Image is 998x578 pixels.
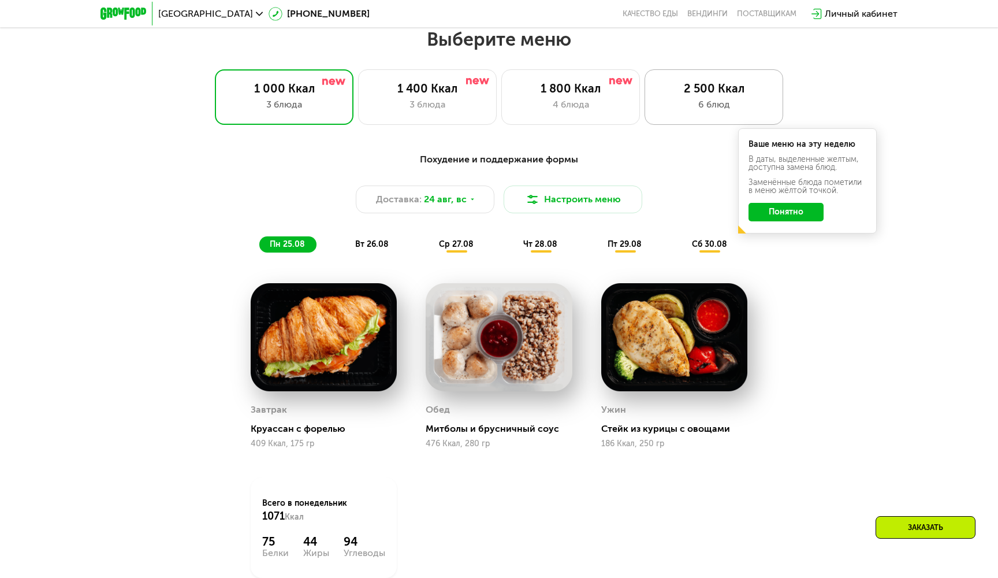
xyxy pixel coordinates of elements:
[370,81,485,95] div: 1 400 Ккал
[504,186,642,213] button: Настроить меню
[227,81,341,95] div: 1 000 Ккал
[424,192,467,206] span: 24 авг, вс
[344,549,385,558] div: Углеводы
[270,239,305,249] span: пн 25.08
[269,7,370,21] a: [PHONE_NUMBER]
[825,7,898,21] div: Личный кабинет
[262,549,289,558] div: Белки
[748,140,866,149] div: Ваше меню на эту неделю
[523,239,557,249] span: чт 28.08
[748,203,824,221] button: Понятно
[303,535,329,549] div: 44
[692,239,727,249] span: сб 30.08
[262,498,385,523] div: Всего в понедельник
[158,9,253,18] span: [GEOGRAPHIC_DATA]
[251,439,397,449] div: 409 Ккал, 175 гр
[608,239,642,249] span: пт 29.08
[426,439,572,449] div: 476 Ккал, 280 гр
[513,98,628,112] div: 4 блюда
[623,9,678,18] a: Качество еды
[513,81,628,95] div: 1 800 Ккал
[262,535,289,549] div: 75
[657,81,771,95] div: 2 500 Ккал
[262,510,285,523] span: 1071
[157,153,841,167] div: Похудение и поддержание формы
[737,9,796,18] div: поставщикам
[376,192,422,206] span: Доставка:
[439,239,474,249] span: ср 27.08
[601,401,626,418] div: Ужин
[303,549,329,558] div: Жиры
[285,512,304,522] span: Ккал
[251,401,287,418] div: Завтрак
[687,9,728,18] a: Вендинги
[370,98,485,112] div: 3 блюда
[601,439,747,449] div: 186 Ккал, 250 гр
[426,423,581,435] div: Митболы и брусничный соус
[344,535,385,549] div: 94
[601,423,757,435] div: Стейк из курицы с овощами
[426,401,450,418] div: Обед
[657,98,771,112] div: 6 блюд
[748,179,866,195] div: Заменённые блюда пометили в меню жёлтой точкой.
[876,516,975,539] div: Заказать
[227,98,341,112] div: 3 блюда
[748,155,866,172] div: В даты, выделенные желтым, доступна замена блюд.
[37,28,961,51] h2: Выберите меню
[355,239,389,249] span: вт 26.08
[251,423,406,435] div: Круассан с форелью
